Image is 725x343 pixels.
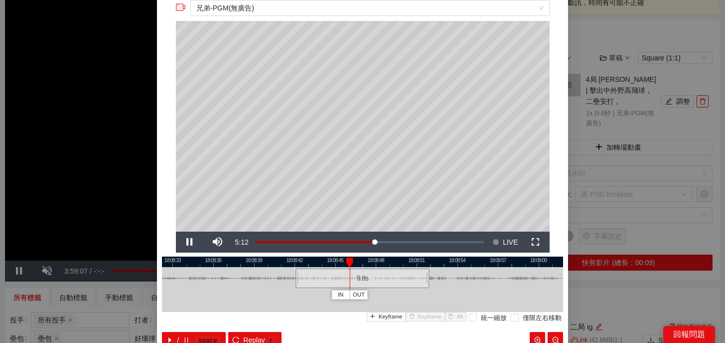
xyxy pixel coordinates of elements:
div: 9.8 s [295,269,429,288]
span: OUT [353,291,365,300]
span: video-camera [176,2,186,12]
span: 5:12 [235,238,249,246]
button: plusKeyframe [367,312,406,322]
button: Seek to live, currently behind live [489,232,521,253]
button: Fullscreen [522,232,550,253]
button: Mute [204,232,232,253]
button: deleteKeyframe [406,312,445,322]
span: Keyframe [379,313,403,322]
button: IN [332,290,350,300]
span: LIVE [503,232,518,253]
span: 統一縮放 [477,314,511,324]
button: Pause [176,232,204,253]
button: deleteAll [445,312,466,322]
span: 僅限左右移動 [519,314,566,324]
div: 回報問題 [663,326,715,343]
span: plus [370,314,375,320]
div: Video Player [176,21,550,232]
span: IN [338,291,343,300]
button: OUT [350,290,368,300]
span: 兄弟-PGM(無廣告) [196,0,543,15]
div: Progress Bar [255,241,484,243]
